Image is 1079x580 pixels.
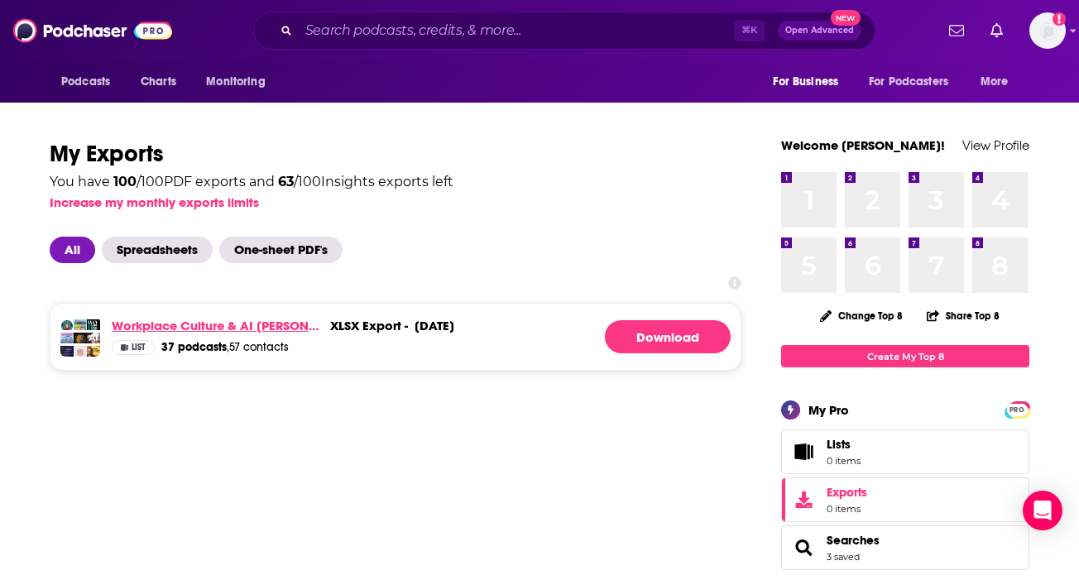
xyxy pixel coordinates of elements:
[781,429,1029,474] a: Lists
[87,346,100,359] img: People Managing People
[112,318,324,333] a: Workplace Culture & AI [PERSON_NAME] Wryver
[219,237,349,263] button: One-sheet PDF's
[827,503,867,515] span: 0 items
[984,17,1009,45] a: Show notifications dropdown
[827,455,861,467] span: 0 items
[926,300,1000,332] button: Share Top 8
[113,174,137,189] span: 100
[299,17,734,44] input: Search podcasts, credits, & more...
[102,237,219,263] button: Spreadsheets
[1007,404,1027,416] span: PRO
[50,237,95,263] span: All
[781,345,1029,367] a: Create My Top 8
[781,525,1029,570] span: Searches
[827,533,880,548] a: Searches
[810,305,913,326] button: Change Top 8
[74,319,87,333] img: Secrets From a Coach - Debbie Green & Laura Thomson's Podcast
[827,551,860,563] a: 3 saved
[734,20,765,41] span: ⌘ K
[87,319,100,333] img: Work 4.0
[1029,12,1066,49] img: User Profile
[87,333,100,346] img: AI HR
[1007,403,1027,415] a: PRO
[787,440,820,463] span: Lists
[827,485,867,500] span: Exports
[1053,12,1066,26] svg: Add a profile image
[74,346,87,359] img: Empathy Matters
[831,10,861,26] span: New
[61,70,110,93] span: Podcasts
[787,488,820,511] span: Exports
[981,70,1009,93] span: More
[827,437,851,452] span: Lists
[808,402,849,418] div: My Pro
[219,237,343,263] span: One-sheet PDF's
[778,21,861,41] button: Open AdvancedNew
[858,66,972,98] button: open menu
[13,15,172,46] img: Podchaser - Follow, Share and Rate Podcasts
[50,139,741,169] h1: My Exports
[194,66,286,98] button: open menu
[781,477,1029,522] a: Exports
[50,66,132,98] button: open menu
[869,70,948,93] span: For Podcasters
[1029,12,1066,49] button: Show profile menu
[785,26,854,35] span: Open Advanced
[50,194,259,210] button: Increase my monthly exports limits
[787,536,820,559] a: Searches
[1029,12,1066,49] span: Logged in as ralhvm
[132,343,146,352] span: List
[74,333,87,346] img: PsyberSpace: Understand Your World
[130,66,186,98] a: Charts
[278,174,294,189] span: 63
[827,437,861,452] span: Lists
[330,318,359,333] span: xlsx
[969,66,1029,98] button: open menu
[60,333,74,346] img: Hire Intelligence
[60,319,74,333] img: Thrive with EQ: Mastering Safety, Resilience, and Well-Being in an AI World
[50,175,453,189] div: You have / 100 PDF exports and / 100 Insights exports left
[50,237,102,263] button: All
[773,70,838,93] span: For Business
[60,346,74,359] img: OhHello - a show about non BS career mentorship and expert advice
[141,70,176,93] span: Charts
[942,17,971,45] a: Show notifications dropdown
[962,137,1029,153] a: View Profile
[781,137,945,153] a: Welcome [PERSON_NAME]!
[330,318,408,333] div: export -
[206,70,265,93] span: Monitoring
[161,340,289,355] a: 37 podcasts,57 contacts
[253,12,875,50] div: Search podcasts, credits, & more...
[102,237,213,263] span: Spreadsheets
[1023,491,1062,530] div: Open Intercom Messenger
[761,66,859,98] button: open menu
[605,320,731,353] a: Download
[161,340,227,354] span: 37 podcasts
[415,318,454,333] div: [DATE]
